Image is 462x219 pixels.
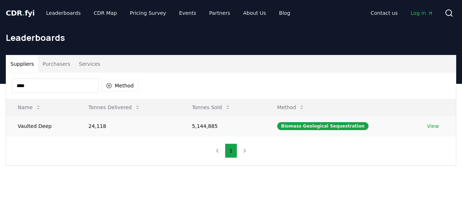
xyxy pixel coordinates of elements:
[124,7,172,20] a: Pricing Survey
[273,7,296,20] a: Blog
[365,7,439,20] nav: Main
[75,55,105,73] button: Services
[204,7,236,20] a: Partners
[225,143,237,158] button: 1
[237,7,272,20] a: About Us
[277,122,369,130] div: Biomass Geological Sequestration
[405,7,439,20] a: Log in
[38,55,75,73] button: Purchasers
[6,8,35,18] a: CDR.fyi
[6,116,77,136] td: Vaulted Deep
[427,123,439,130] a: View
[77,116,180,136] td: 24,118
[173,7,202,20] a: Events
[365,7,404,20] a: Contact us
[88,7,123,20] a: CDR Map
[180,116,266,136] td: 5,144,885
[40,7,87,20] a: Leaderboards
[6,55,38,73] button: Suppliers
[186,100,236,115] button: Tonnes Sold
[40,7,296,20] nav: Main
[101,80,139,91] button: Method
[411,9,433,17] span: Log in
[6,32,456,43] h1: Leaderboards
[22,9,25,17] span: .
[83,100,146,115] button: Tonnes Delivered
[6,9,35,17] span: CDR fyi
[12,100,47,115] button: Name
[271,100,311,115] button: Method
